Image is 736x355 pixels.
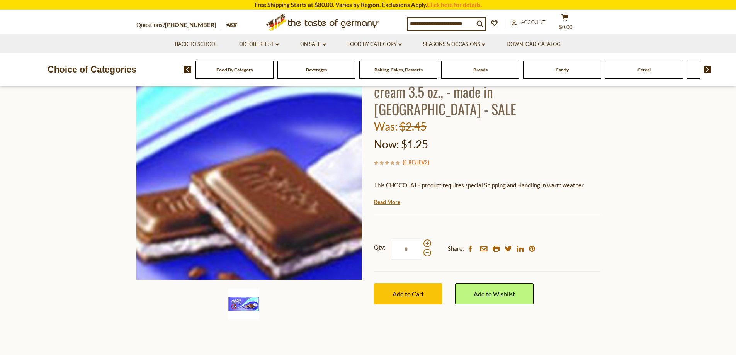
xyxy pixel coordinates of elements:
a: Add to Wishlist [455,283,534,304]
p: This CHOCOLATE product requires special Shipping and Handling in warm weather [374,180,600,190]
h1: Milka Chocolate Bar filled with Yoghurt cream 3.5 oz., - made in [GEOGRAPHIC_DATA] - SALE [374,65,600,117]
input: Qty: [391,238,422,260]
a: Account [511,18,546,27]
a: Download Catalog [507,40,561,49]
button: Add to Cart [374,283,442,304]
button: $0.00 [554,14,577,33]
img: Milka Yoghurt Chocolate Bar [228,289,259,319]
span: Add to Cart [393,290,424,297]
a: Cereal [637,67,651,73]
p: Questions? [136,20,222,30]
a: Oktoberfest [239,40,279,49]
a: Beverages [306,67,327,73]
span: ( ) [403,158,429,166]
a: Food By Category [347,40,402,49]
span: $0.00 [559,24,573,30]
a: Back to School [175,40,218,49]
a: Candy [556,67,569,73]
a: Food By Category [216,67,253,73]
label: Was: [374,120,398,133]
img: previous arrow [184,66,191,73]
span: Account [521,19,546,25]
a: Breads [473,67,488,73]
a: [PHONE_NUMBER] [165,21,216,28]
img: next arrow [704,66,711,73]
a: 0 Reviews [404,158,428,166]
span: $2.45 [399,120,427,133]
li: We will ship this product in heat-protective packaging and ice during warm weather months or to w... [381,196,600,206]
a: Baking, Cakes, Desserts [374,67,423,73]
strong: Qty: [374,243,386,252]
a: Seasons & Occasions [423,40,485,49]
label: Now: [374,138,399,151]
a: Click here for details. [427,1,482,8]
a: On Sale [300,40,326,49]
span: $1.25 [401,138,428,151]
a: Read More [374,198,400,206]
span: Share: [448,244,464,253]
